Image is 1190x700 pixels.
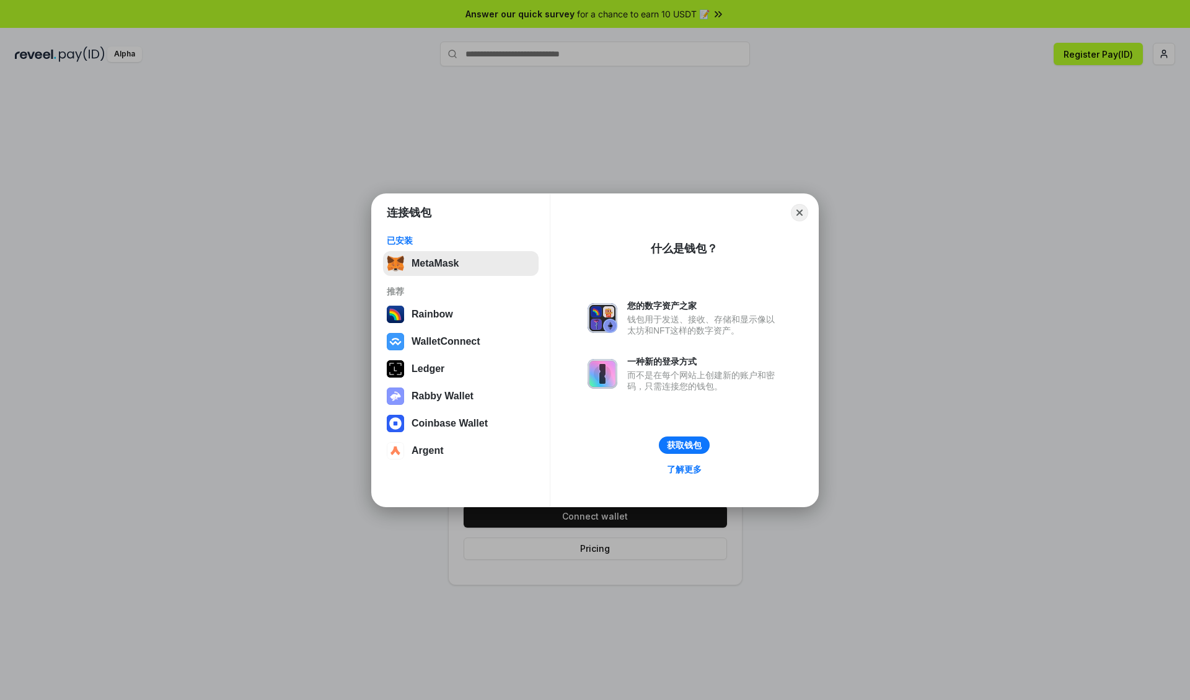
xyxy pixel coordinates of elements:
[651,241,718,256] div: 什么是钱包？
[412,391,474,402] div: Rabby Wallet
[387,255,404,272] img: svg+xml,%3Csvg%20fill%3D%22none%22%20height%3D%2233%22%20viewBox%3D%220%200%2035%2033%22%20width%...
[387,306,404,323] img: svg+xml,%3Csvg%20width%3D%22120%22%20height%3D%22120%22%20viewBox%3D%220%200%20120%20120%22%20fil...
[383,251,539,276] button: MetaMask
[387,415,404,432] img: svg+xml,%3Csvg%20width%3D%2228%22%20height%3D%2228%22%20viewBox%3D%220%200%2028%2028%22%20fill%3D...
[667,440,702,451] div: 获取钱包
[387,286,535,297] div: 推荐
[383,411,539,436] button: Coinbase Wallet
[588,303,617,333] img: svg+xml,%3Csvg%20xmlns%3D%22http%3A%2F%2Fwww.w3.org%2F2000%2Fsvg%22%20fill%3D%22none%22%20viewBox...
[659,461,709,477] a: 了解更多
[588,359,617,389] img: svg+xml,%3Csvg%20xmlns%3D%22http%3A%2F%2Fwww.w3.org%2F2000%2Fsvg%22%20fill%3D%22none%22%20viewBox...
[667,464,702,475] div: 了解更多
[383,438,539,463] button: Argent
[627,314,781,336] div: 钱包用于发送、接收、存储和显示像以太坊和NFT这样的数字资产。
[383,329,539,354] button: WalletConnect
[659,436,710,454] button: 获取钱包
[387,388,404,405] img: svg+xml,%3Csvg%20xmlns%3D%22http%3A%2F%2Fwww.w3.org%2F2000%2Fsvg%22%20fill%3D%22none%22%20viewBox...
[791,204,808,221] button: Close
[627,370,781,392] div: 而不是在每个网站上创建新的账户和密码，只需连接您的钱包。
[412,363,444,374] div: Ledger
[412,445,444,456] div: Argent
[383,357,539,381] button: Ledger
[412,258,459,269] div: MetaMask
[383,384,539,409] button: Rabby Wallet
[412,418,488,429] div: Coinbase Wallet
[412,336,480,347] div: WalletConnect
[627,356,781,367] div: 一种新的登录方式
[387,442,404,459] img: svg+xml,%3Csvg%20width%3D%2228%22%20height%3D%2228%22%20viewBox%3D%220%200%2028%2028%22%20fill%3D...
[387,360,404,378] img: svg+xml,%3Csvg%20xmlns%3D%22http%3A%2F%2Fwww.w3.org%2F2000%2Fsvg%22%20width%3D%2228%22%20height%3...
[412,309,453,320] div: Rainbow
[387,205,431,220] h1: 连接钱包
[383,302,539,327] button: Rainbow
[387,333,404,350] img: svg+xml,%3Csvg%20width%3D%2228%22%20height%3D%2228%22%20viewBox%3D%220%200%2028%2028%22%20fill%3D...
[627,300,781,311] div: 您的数字资产之家
[387,235,535,246] div: 已安装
